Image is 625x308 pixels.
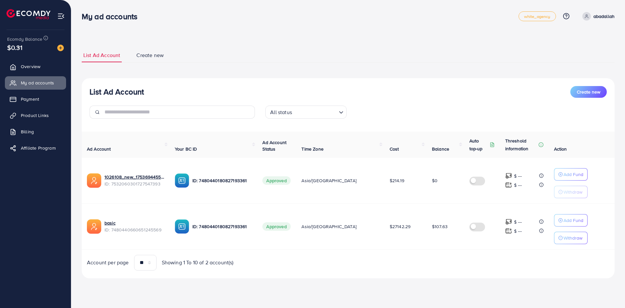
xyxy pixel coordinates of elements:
[5,109,66,122] a: Product Links
[87,219,101,234] img: ic-ads-acc.e4c84228.svg
[57,12,65,20] img: menu
[301,146,323,152] span: Time Zone
[192,223,252,230] p: ID: 7480440180827193361
[87,146,111,152] span: Ad Account
[7,36,42,42] span: Ecomdy Balance
[505,218,512,225] img: top-up amount
[104,220,164,233] div: <span class='underline'> basic</span></br>7480440660651245569
[7,43,22,52] span: $0.31
[82,12,143,21] h3: My ad accounts
[505,137,537,153] p: Threshold information
[5,60,66,73] a: Overview
[563,234,582,242] p: Withdraw
[104,220,164,226] a: basic
[570,86,607,98] button: Create new
[301,177,356,184] span: Asia/[GEOGRAPHIC_DATA]
[21,128,34,135] span: Billing
[563,170,583,178] p: Add Fund
[554,146,567,152] span: Action
[21,96,39,102] span: Payment
[505,227,512,234] img: top-up amount
[580,12,615,21] a: abadallah
[21,145,56,151] span: Affiliate Program
[104,174,164,187] div: <span class='underline'>1026108_new_1753694455989</span></br>7532060301727547393
[262,222,290,231] span: Approved
[162,259,234,266] span: Showing 1 To 10 of 2 account(s)
[269,108,293,117] span: All status
[83,51,120,59] span: List Ad Account
[390,223,410,230] span: $27142.29
[469,137,488,153] p: Auto top-up
[390,177,404,184] span: $214.19
[104,181,164,187] span: ID: 7532060301727547393
[519,11,556,21] a: white_agency
[262,176,290,185] span: Approved
[87,173,101,188] img: ic-ads-acc.e4c84228.svg
[554,214,588,227] button: Add Fund
[597,279,620,303] iframe: Chat
[5,76,66,89] a: My ad accounts
[563,216,583,224] p: Add Fund
[175,219,189,234] img: ic-ba-acc.ded83a64.svg
[524,14,550,19] span: white_agency
[432,146,449,152] span: Balance
[563,188,582,196] p: Withdraw
[175,146,197,152] span: Your BC ID
[554,232,588,244] button: Withdraw
[175,173,189,188] img: ic-ba-acc.ded83a64.svg
[90,87,144,96] h3: List Ad Account
[5,125,66,138] a: Billing
[514,227,522,235] p: $ ---
[265,106,347,119] div: Search for option
[21,63,40,70] span: Overview
[104,174,164,180] a: 1026108_new_1753694455989
[514,181,522,189] p: $ ---
[577,89,600,95] span: Create new
[192,177,252,184] p: ID: 7480440180827193361
[7,9,50,19] img: logo
[294,106,336,117] input: Search for option
[390,146,399,152] span: Cost
[505,182,512,188] img: top-up amount
[87,259,129,266] span: Account per page
[514,218,522,226] p: $ ---
[5,141,66,154] a: Affiliate Program
[554,168,588,181] button: Add Fund
[21,112,49,119] span: Product Links
[136,51,164,59] span: Create new
[432,223,448,230] span: $107.63
[505,172,512,179] img: top-up amount
[593,12,615,20] p: abadallah
[301,223,356,230] span: Asia/[GEOGRAPHIC_DATA]
[432,177,437,184] span: $0
[104,227,164,233] span: ID: 7480440660651245569
[57,45,64,51] img: image
[262,139,286,152] span: Ad Account Status
[5,93,66,106] a: Payment
[21,80,54,86] span: My ad accounts
[554,186,588,198] button: Withdraw
[514,172,522,180] p: $ ---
